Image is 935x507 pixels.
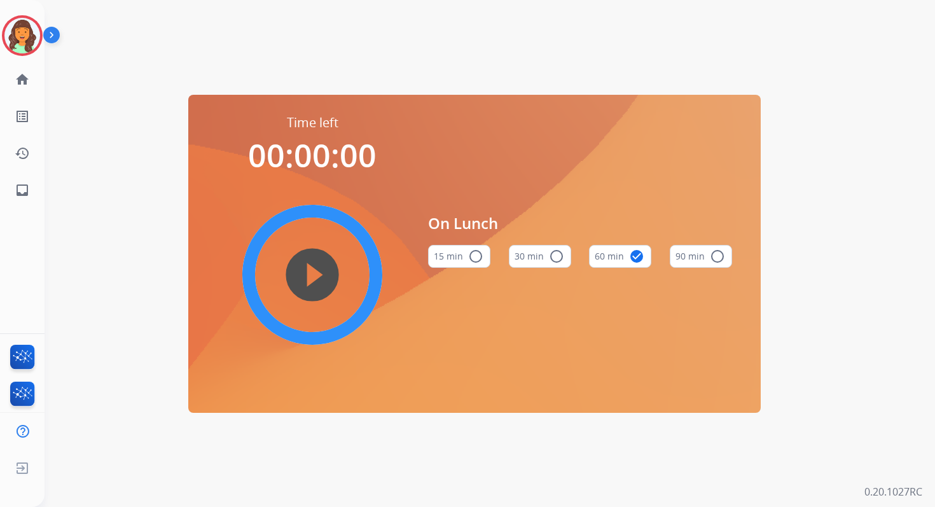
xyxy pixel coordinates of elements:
button: 60 min [589,245,651,268]
mat-icon: radio_button_unchecked [549,249,564,264]
button: 90 min [670,245,732,268]
button: 30 min [509,245,571,268]
mat-icon: history [15,146,30,161]
mat-icon: radio_button_unchecked [468,249,483,264]
span: Time left [287,114,338,132]
span: 00:00:00 [248,134,377,177]
mat-icon: check_circle [629,249,644,264]
p: 0.20.1027RC [864,484,922,499]
mat-icon: list_alt [15,109,30,124]
img: avatar [4,18,40,53]
button: 15 min [428,245,490,268]
mat-icon: home [15,72,30,87]
mat-icon: play_circle_filled [305,267,320,282]
mat-icon: inbox [15,183,30,198]
span: On Lunch [428,212,732,235]
mat-icon: radio_button_unchecked [710,249,725,264]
